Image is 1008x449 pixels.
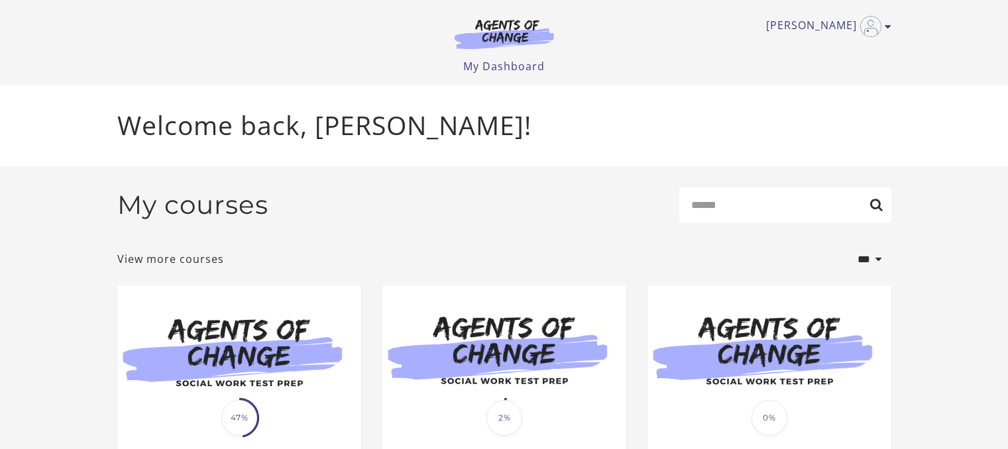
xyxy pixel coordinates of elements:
span: 2% [486,400,522,436]
img: Agents of Change Logo [441,19,568,49]
span: 47% [221,400,257,436]
span: 0% [752,400,787,436]
a: View more courses [117,251,224,267]
a: My Dashboard [463,59,545,74]
h2: My courses [117,189,268,221]
a: Toggle menu [766,16,885,37]
p: Welcome back, [PERSON_NAME]! [117,106,891,145]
